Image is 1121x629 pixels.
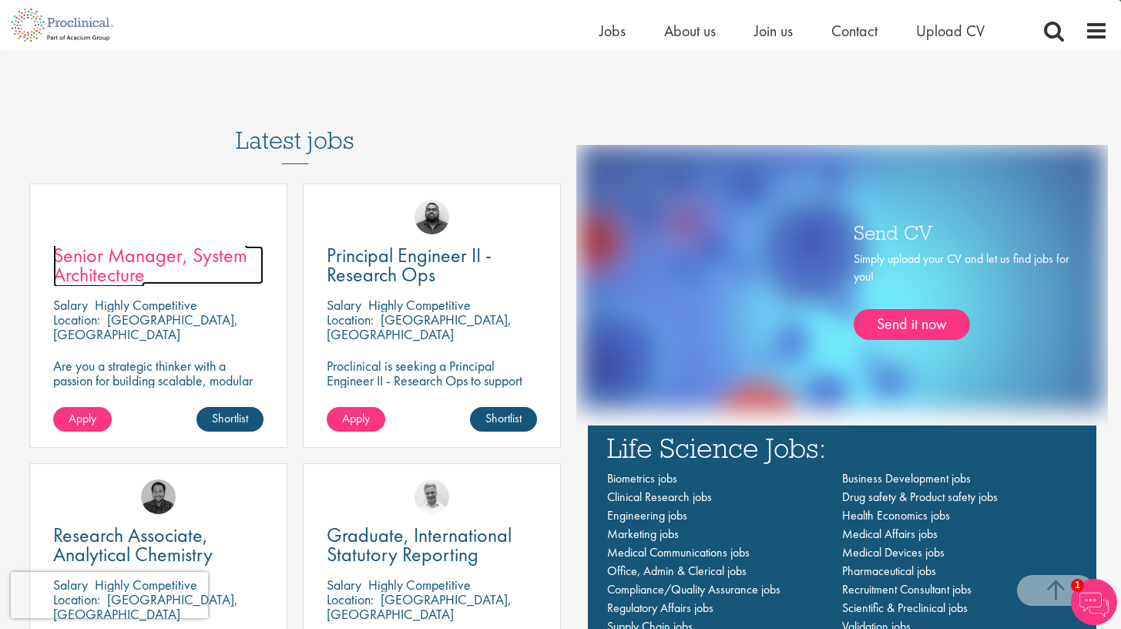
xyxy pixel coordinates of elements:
a: Shortlist [470,407,537,432]
img: Chatbot [1071,579,1117,625]
img: Mike Raletz [141,479,176,514]
img: Joshua Bye [415,479,449,514]
a: Senior Manager, System Architecture [53,246,263,284]
span: Location: [53,311,100,328]
a: Send it now [854,309,970,340]
a: Biometrics jobs [607,470,677,486]
a: About us [664,21,716,41]
p: [GEOGRAPHIC_DATA], [GEOGRAPHIC_DATA] [327,590,512,623]
a: Graduate, International Statutory Reporting [327,526,537,564]
span: Location: [327,590,374,608]
a: Contact [831,21,878,41]
div: Simply upload your CV and let us find jobs for you! [854,251,1069,340]
a: Scientific & Preclinical jobs [842,600,968,616]
p: [GEOGRAPHIC_DATA], [GEOGRAPHIC_DATA] [327,311,512,343]
p: Highly Competitive [368,576,471,594]
a: Business Development jobs [842,470,971,486]
span: Research Associate, Analytical Chemistry [53,522,213,567]
span: Salary [53,296,88,314]
a: Jobs [599,21,626,41]
span: Apply [342,410,370,426]
a: Recruitment Consultant jobs [842,581,972,597]
a: Regulatory Affairs jobs [607,600,713,616]
a: Drug safety & Product safety jobs [842,489,998,505]
a: Upload CV [916,21,985,41]
img: one [579,145,1105,409]
p: Proclinical is seeking a Principal Engineer II - Research Ops to support external engineering pro... [327,358,537,432]
span: Principal Engineer II - Research Ops [327,242,492,288]
h3: Life Science Jobs: [607,433,1077,462]
a: Office, Admin & Clerical jobs [607,563,747,579]
a: Principal Engineer II - Research Ops [327,246,537,284]
a: Medical Communications jobs [607,544,750,560]
a: Medical Affairs jobs [842,526,938,542]
span: 1 [1071,579,1084,592]
a: Clinical Research jobs [607,489,712,505]
a: Medical Devices jobs [842,544,945,560]
a: Health Economics jobs [842,507,950,523]
a: Apply [53,407,112,432]
span: Graduate, International Statutory Reporting [327,522,512,567]
span: Salary [327,576,361,594]
p: [GEOGRAPHIC_DATA], [GEOGRAPHIC_DATA] [53,311,238,343]
p: Highly Competitive [368,296,471,314]
a: Apply [327,407,385,432]
p: Are you a strategic thinker with a passion for building scalable, modular technology platforms? [53,358,263,402]
a: Marketing jobs [607,526,679,542]
h3: Send CV [854,222,1069,242]
iframe: reCAPTCHA [11,572,208,618]
h3: Latest jobs [236,89,354,164]
a: Shortlist [196,407,263,432]
span: Senior Manager, System Architecture [53,242,247,288]
a: Join us [754,21,793,41]
a: Pharmaceutical jobs [842,563,936,579]
a: Research Associate, Analytical Chemistry [53,526,263,564]
p: Highly Competitive [95,296,197,314]
span: Salary [327,296,361,314]
img: Ashley Bennett [415,200,449,234]
a: Compliance/Quality Assurance jobs [607,581,780,597]
span: Location: [327,311,374,328]
span: Apply [69,410,96,426]
a: Engineering jobs [607,507,687,523]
